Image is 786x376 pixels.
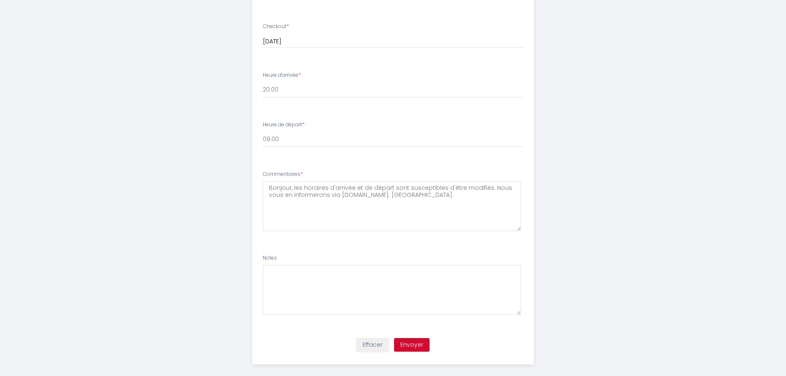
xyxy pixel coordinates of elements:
label: Checkout [263,23,289,31]
label: Notes [263,254,277,262]
button: Effacer [356,338,389,352]
label: Commentaires [263,170,303,178]
button: Envoyer [394,338,430,352]
label: Heure d'arrivée [263,71,301,79]
label: Heure de départ [263,121,304,129]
